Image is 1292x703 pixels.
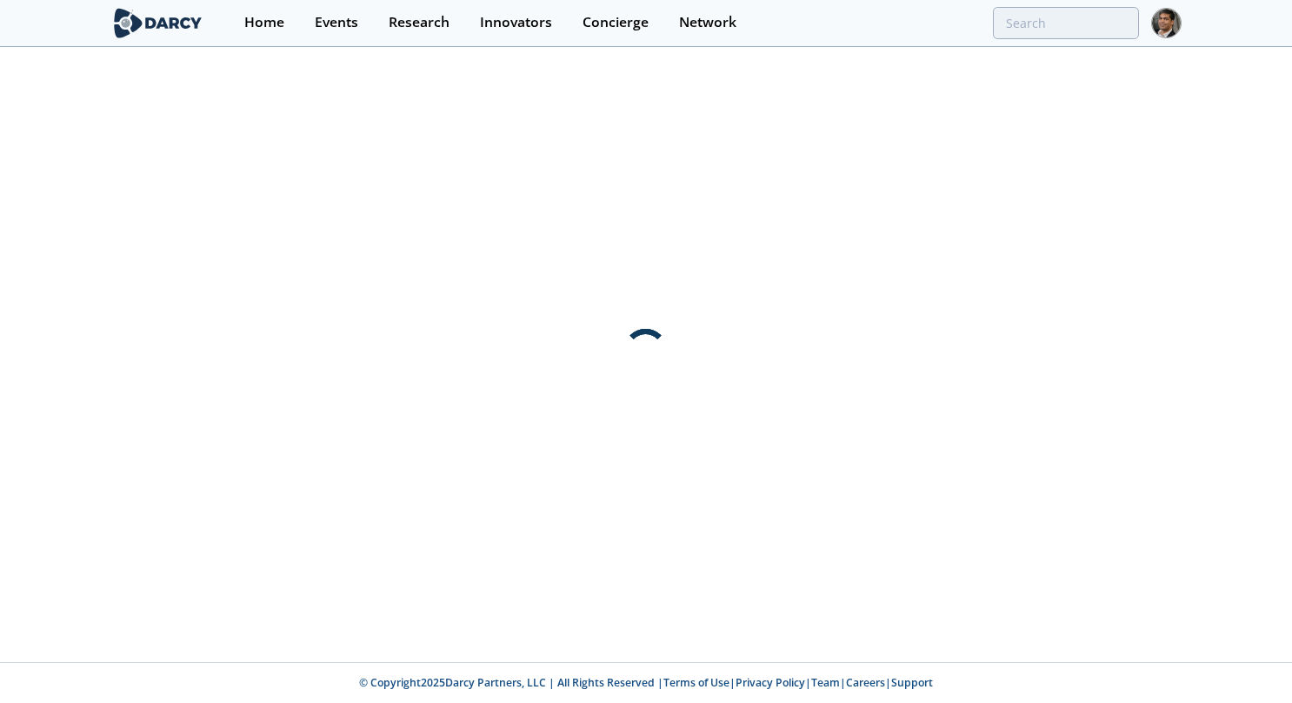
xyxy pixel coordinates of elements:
a: Support [891,675,933,690]
img: Profile [1151,8,1182,38]
a: Team [811,675,840,690]
input: Advanced Search [993,7,1139,39]
a: Privacy Policy [736,675,805,690]
div: Concierge [583,16,649,30]
img: logo-wide.svg [110,8,205,38]
a: Careers [846,675,885,690]
p: © Copyright 2025 Darcy Partners, LLC | All Rights Reserved | | | | | [44,675,1248,691]
div: Network [679,16,736,30]
div: Research [389,16,450,30]
a: Terms of Use [663,675,729,690]
div: Events [315,16,358,30]
div: Innovators [480,16,552,30]
div: Home [244,16,284,30]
